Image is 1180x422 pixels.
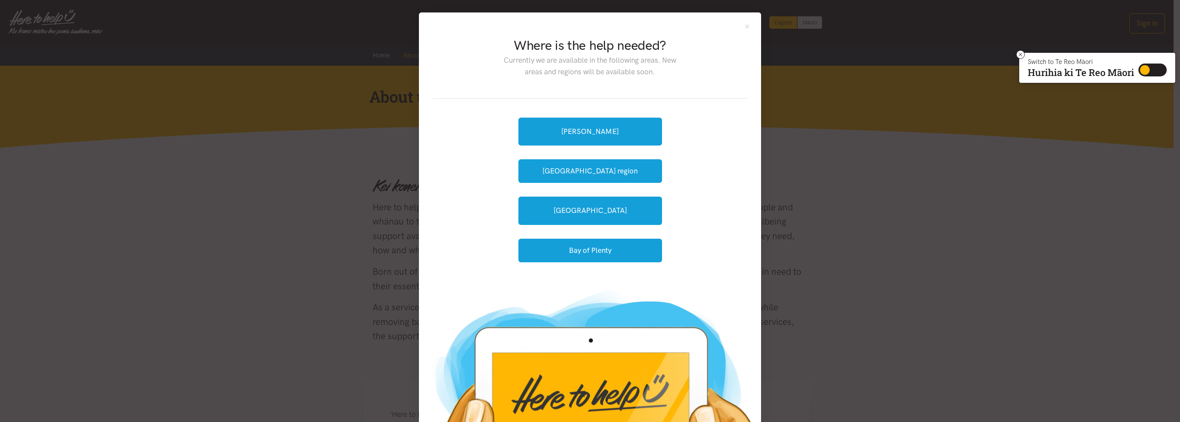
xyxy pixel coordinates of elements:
a: [GEOGRAPHIC_DATA] [518,197,662,225]
p: Hurihia ki Te Reo Māori [1028,69,1134,76]
a: [PERSON_NAME] [518,118,662,146]
p: Currently we are available in the following areas. New areas and regions will be available soon. [497,55,683,78]
h2: Where is the help needed? [497,36,683,55]
button: [GEOGRAPHIC_DATA] region [518,159,662,183]
button: Bay of Plenty [518,239,662,262]
p: Switch to Te Reo Māori [1028,59,1134,64]
button: Close [744,23,751,30]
